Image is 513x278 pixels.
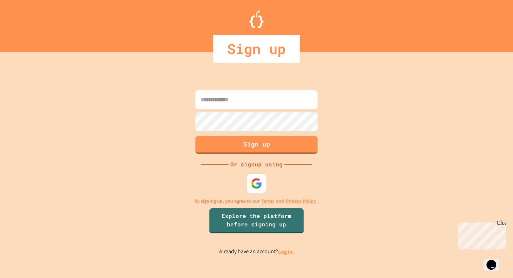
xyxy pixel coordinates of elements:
[194,197,319,205] p: By signing up, you agree to our and .
[455,220,506,249] iframe: chat widget
[278,248,294,255] a: Log in.
[250,10,263,28] img: Logo.svg
[213,35,300,63] div: Sign up
[219,247,294,256] p: Already have an account?
[251,178,262,189] img: google-icon.svg
[209,208,304,233] a: Explore the platform before signing up
[195,136,318,154] button: Sign up
[484,250,506,271] iframe: chat widget
[229,160,284,168] div: Or signup using
[261,197,274,205] a: Terms
[3,3,48,44] div: Chat with us now!Close
[286,197,316,205] a: Privacy Policy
